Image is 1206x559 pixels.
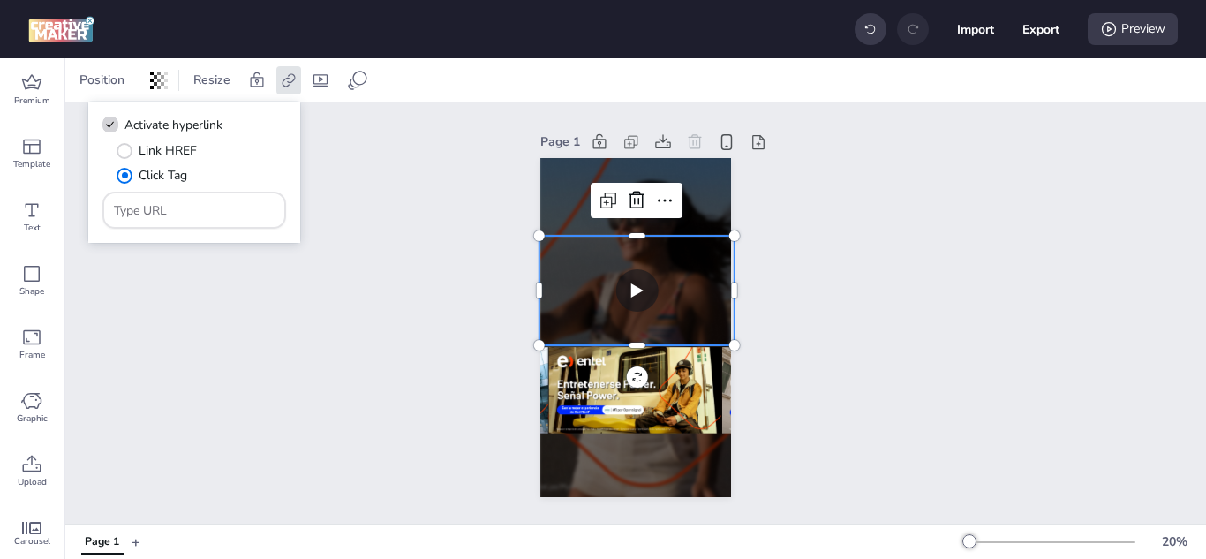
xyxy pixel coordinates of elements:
[18,475,47,489] span: Upload
[132,526,140,557] button: +
[14,534,50,548] span: Carousel
[17,412,48,426] span: Graphic
[24,221,41,235] span: Text
[19,284,44,298] span: Shape
[85,534,119,550] div: Page 1
[139,166,187,185] span: Click Tag
[190,71,234,89] span: Resize
[114,201,275,220] input: Type URL
[1022,11,1059,48] button: Export
[19,348,45,362] span: Frame
[14,94,50,108] span: Premium
[72,526,132,557] div: Tabs
[13,157,50,171] span: Template
[139,141,197,160] span: Link HREF
[76,71,128,89] span: Position
[540,132,580,151] div: Page 1
[28,16,94,42] img: logo Creative Maker
[1153,533,1195,551] div: 20 %
[124,116,222,134] span: Activate hyperlink
[1088,13,1178,45] div: Preview
[957,11,994,48] button: Import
